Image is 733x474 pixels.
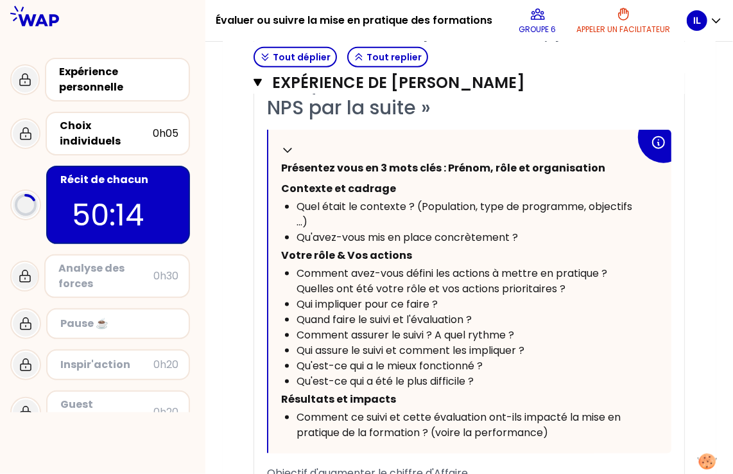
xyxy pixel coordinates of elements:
span: Quand faire le suivi et l'évaluation ? [297,312,472,327]
button: Groupe 6 [514,1,562,40]
button: Tout replier [347,47,428,67]
button: Tout déplier [254,47,337,67]
span: Quel était le contexte ? (Population, type de programme, objectifs ...) [297,199,635,229]
span: Comment avez-vous défini les actions à mettre en pratique ? Quelles ont été votre rôle et vos act... [297,266,610,296]
span: Votre rôle & Vos actions [281,248,412,263]
div: 0h20 [153,357,178,373]
span: Qui assure le suivi et comment les impliquer ? [297,343,524,358]
div: Récit de chacun [60,172,178,188]
p: IL [693,14,701,27]
div: Inspir'action [60,357,153,373]
div: Guest experience [60,397,153,428]
div: 0h30 [153,268,178,284]
span: Résultats et impacts [281,392,396,407]
button: Expérience de [PERSON_NAME] [254,73,685,93]
span: Qui impliquer pour ce faire ? [297,297,438,312]
p: Groupe 6 [519,24,556,35]
span: Comment ce suivi et cette évaluation ont-ils impacté la mise en pratique de la formation ? (voire... [297,410,623,440]
div: 0h05 [153,126,178,141]
div: Pause ☕️ [60,316,178,331]
span: Qu'avez-vous mis en place concrètement ? [297,230,518,245]
div: Expérience personnelle [59,64,178,95]
span: Présentez vous en 3 mots clés : Prénom, rôle et organisation [281,161,605,175]
div: Analyse des forces [58,261,153,292]
span: Qu'est-ce qui a été le plus difficile ? [297,374,474,389]
button: Appeler un facilitateur [572,1,676,40]
span: Comment assurer le suivi ? A quel rythme ? [297,328,514,342]
h3: Expérience de [PERSON_NAME] [272,73,635,93]
p: Appeler un facilitateur [577,24,671,35]
div: Choix individuels [60,118,153,149]
p: 50:14 [72,193,164,238]
span: Qu'est-ce qui a le mieux fonctionné ? [297,358,483,373]
button: IL [687,10,723,31]
span: Contexte et cadrage [281,181,396,196]
div: 0h20 [153,405,178,420]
